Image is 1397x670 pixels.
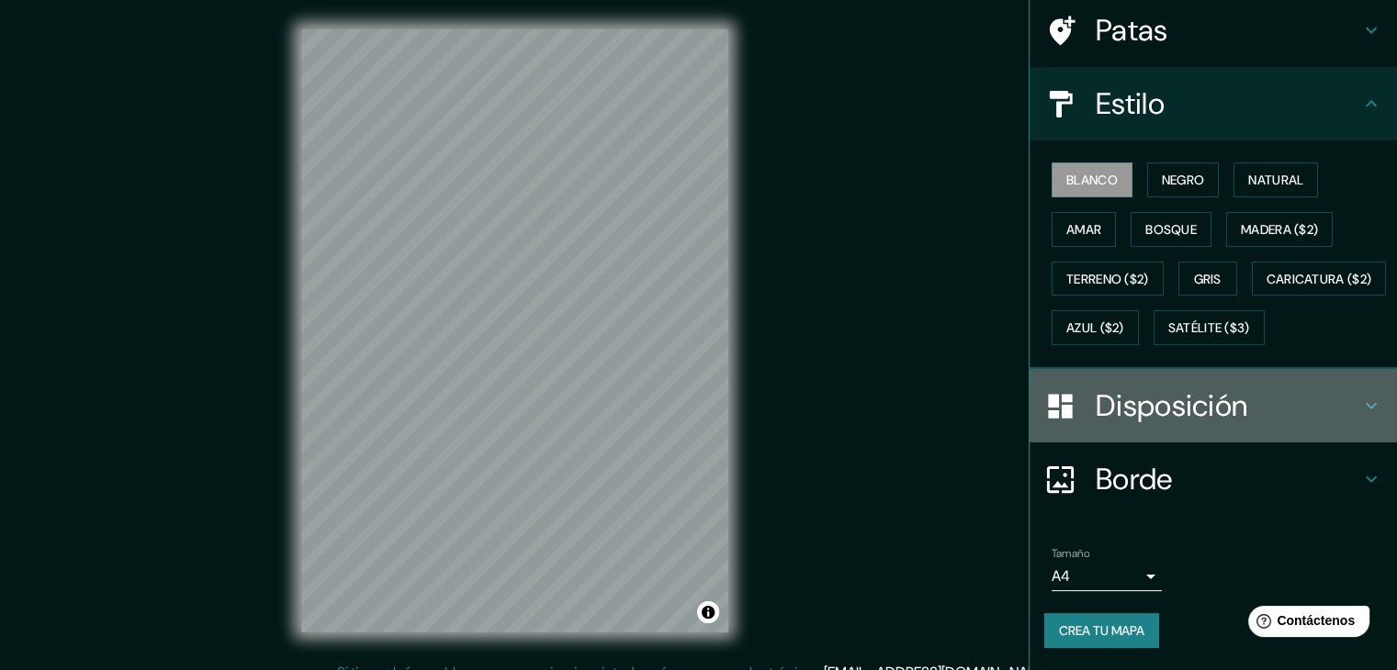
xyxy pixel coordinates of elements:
[1096,84,1165,123] font: Estilo
[1096,460,1173,498] font: Borde
[1052,562,1162,591] div: A4
[1052,262,1164,296] button: Terreno ($2)
[1059,622,1144,639] font: Crea tu mapa
[1248,172,1303,188] font: Natural
[1066,271,1149,287] font: Terreno ($2)
[1162,172,1205,188] font: Negro
[1131,212,1211,247] button: Bosque
[1030,369,1397,442] div: Disposición
[697,601,719,623] button: Activar o desactivar atribución
[1044,613,1159,648] button: Crea tu mapa
[1252,262,1387,296] button: Caricatura ($2)
[1194,271,1222,287] font: Gris
[1066,172,1118,188] font: Blanco
[1052,162,1132,197] button: Blanco
[1052,546,1089,561] font: Tamaño
[1234,162,1318,197] button: Natural
[1145,221,1197,238] font: Bosque
[1052,212,1116,247] button: Amar
[1066,320,1124,337] font: Azul ($2)
[1168,320,1250,337] font: Satélite ($3)
[1096,386,1247,425] font: Disposición
[1226,212,1333,247] button: Madera ($2)
[1052,310,1139,345] button: Azul ($2)
[1154,310,1265,345] button: Satélite ($3)
[1147,162,1220,197] button: Negro
[1052,566,1070,586] font: A4
[1267,271,1372,287] font: Caricatura ($2)
[1234,598,1377,650] iframe: Lanzador de widgets de ayuda
[1178,262,1237,296] button: Gris
[1030,67,1397,140] div: Estilo
[1241,221,1318,238] font: Madera ($2)
[301,29,728,632] canvas: Mapa
[1030,442,1397,516] div: Borde
[1066,221,1101,238] font: Amar
[1096,11,1168,50] font: Patas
